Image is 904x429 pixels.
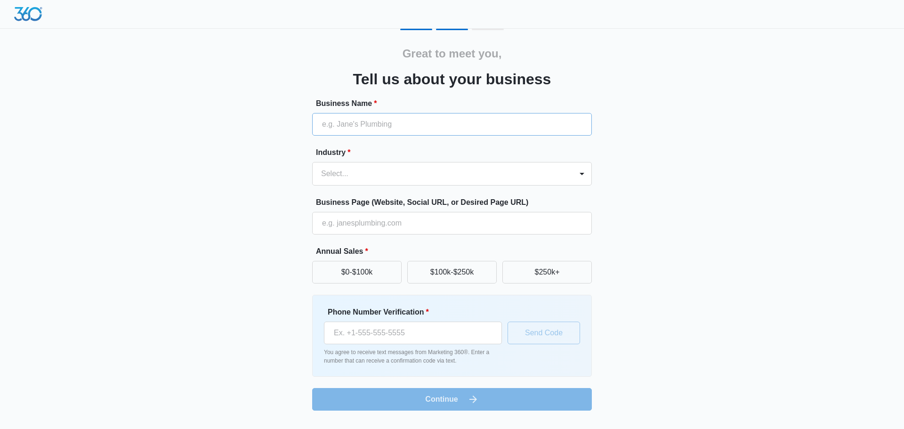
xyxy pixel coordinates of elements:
label: Business Page (Website, Social URL, or Desired Page URL) [316,197,596,208]
label: Business Name [316,98,596,109]
button: $0-$100k [312,261,402,283]
button: $250k+ [502,261,592,283]
h2: Great to meet you, [403,45,502,62]
button: $100k-$250k [407,261,497,283]
input: e.g. janesplumbing.com [312,212,592,235]
p: You agree to receive text messages from Marketing 360®. Enter a number that can receive a confirm... [324,348,502,365]
input: e.g. Jane's Plumbing [312,113,592,136]
label: Annual Sales [316,246,596,257]
input: Ex. +1-555-555-5555 [324,322,502,344]
label: Industry [316,147,596,158]
label: Phone Number Verification [328,307,506,318]
h3: Tell us about your business [353,68,551,90]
